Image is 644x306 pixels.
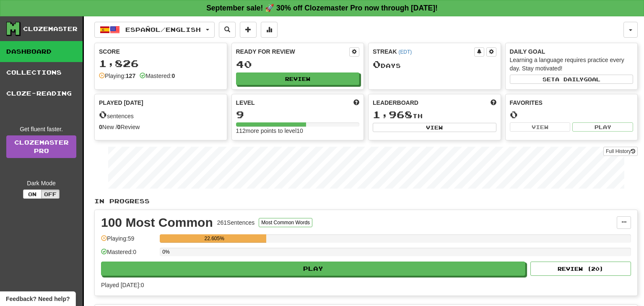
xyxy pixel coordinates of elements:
[373,58,381,70] span: 0
[99,99,143,107] span: Played [DATE]
[236,73,360,85] button: Review
[99,109,223,120] div: sentences
[240,22,257,38] button: Add sentence to collection
[373,99,418,107] span: Leaderboard
[217,218,255,227] div: 261 Sentences
[555,76,584,82] span: a daily
[261,22,278,38] button: More stats
[41,189,60,199] button: Off
[99,124,102,130] strong: 0
[353,99,359,107] span: Score more points to level up
[510,56,634,73] div: Learning a language requires practice every day. Stay motivated!
[510,47,634,56] div: Daily Goal
[94,22,215,38] button: Español/English
[510,99,634,107] div: Favorites
[491,99,496,107] span: This week in points, UTC
[117,124,121,130] strong: 0
[99,58,223,69] div: 1,826
[101,248,156,262] div: Mastered: 0
[236,109,360,120] div: 9
[23,189,42,199] button: On
[101,262,525,276] button: Play
[373,109,496,120] div: th
[236,47,350,56] div: Ready for Review
[603,147,638,156] button: Full History
[236,99,255,107] span: Level
[373,59,496,70] div: Day s
[530,262,631,276] button: Review (20)
[373,109,413,120] span: 1,968
[206,4,438,12] strong: September sale! 🚀 30% off Clozemaster Pro now through [DATE]!
[125,26,201,33] span: Español / English
[99,47,223,56] div: Score
[510,75,634,84] button: Seta dailygoal
[171,73,175,79] strong: 0
[23,25,78,33] div: Clozemaster
[219,22,236,38] button: Search sentences
[6,179,76,187] div: Dark Mode
[126,73,135,79] strong: 127
[6,125,76,133] div: Get fluent faster.
[510,109,634,120] div: 0
[101,216,213,229] div: 100 Most Common
[99,123,223,131] div: New / Review
[140,72,175,80] div: Mastered:
[101,234,156,248] div: Playing: 59
[398,49,412,55] a: (EDT)
[572,122,633,132] button: Play
[6,135,76,158] a: ClozemasterPro
[94,197,638,205] p: In Progress
[236,59,360,70] div: 40
[373,123,496,132] button: View
[236,127,360,135] div: 112 more points to level 10
[373,47,474,56] div: Streak
[162,234,266,243] div: 22.605%
[99,109,107,120] span: 0
[259,218,312,227] button: Most Common Words
[101,282,144,288] span: Played [DATE]: 0
[99,72,135,80] div: Playing:
[510,122,571,132] button: View
[6,295,70,303] span: Open feedback widget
